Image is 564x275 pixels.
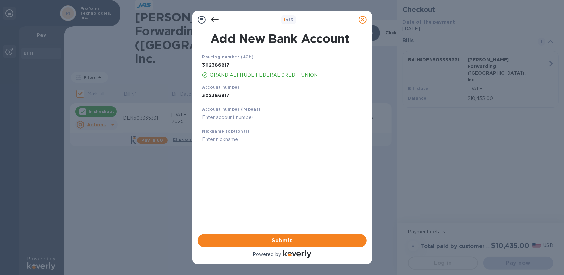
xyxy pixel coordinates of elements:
input: Enter account number [202,90,358,100]
input: Enter routing number [202,60,358,70]
button: Submit [198,234,367,247]
b: Account number [202,85,240,90]
span: 1 [284,17,285,22]
h1: Add New Bank Account [198,32,362,46]
p: Powered by [253,251,281,258]
input: Enter nickname [202,135,358,145]
p: GRAND ALTITUDE FEDERAL CREDIT UNION [210,72,358,79]
b: of 3 [284,17,294,22]
b: Nickname (optional) [202,129,250,134]
span: Submit [203,237,361,245]
img: Logo [283,250,311,258]
input: Enter account number [202,113,358,122]
b: Account number (repeat) [202,107,261,112]
b: Routing number (ACH) [202,54,254,59]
